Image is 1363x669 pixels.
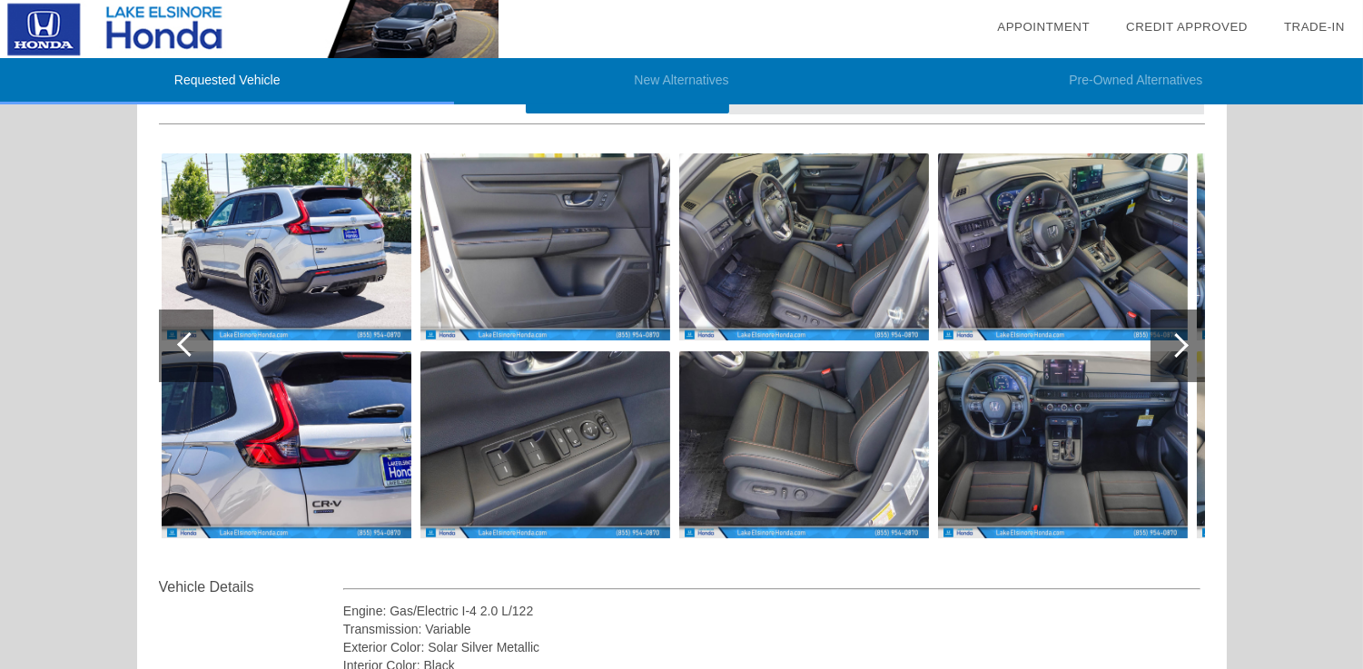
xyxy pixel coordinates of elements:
[420,351,670,538] img: image.aspx
[420,153,670,340] img: image.aspx
[997,20,1090,34] a: Appointment
[343,602,1201,620] div: Engine: Gas/Electric I-4 2.0 L/122
[159,576,343,598] div: Vehicle Details
[938,153,1188,340] img: image.aspx
[162,351,411,538] img: image.aspx
[162,153,411,340] img: image.aspx
[679,153,929,340] img: image.aspx
[909,58,1363,104] li: Pre-Owned Alternatives
[454,58,908,104] li: New Alternatives
[679,351,929,538] img: image.aspx
[938,351,1188,538] img: image.aspx
[343,620,1201,638] div: Transmission: Variable
[1284,20,1345,34] a: Trade-In
[343,638,1201,656] div: Exterior Color: Solar Silver Metallic
[1126,20,1248,34] a: Credit Approved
